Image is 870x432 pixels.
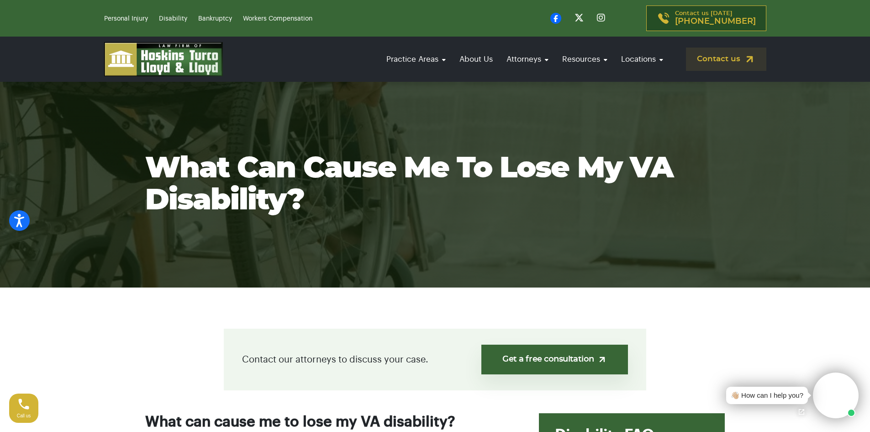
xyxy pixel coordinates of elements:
[159,16,187,22] a: Disability
[481,345,628,374] a: Get a free consultation
[455,46,497,72] a: About Us
[224,329,646,390] div: Contact our attorneys to discuss your case.
[597,355,607,364] img: arrow-up-right-light.svg
[104,16,148,22] a: Personal Injury
[558,46,612,72] a: Resources
[646,5,766,31] a: Contact us [DATE][PHONE_NUMBER]
[675,17,756,26] span: [PHONE_NUMBER]
[617,46,668,72] a: Locations
[502,46,553,72] a: Attorneys
[792,402,811,421] a: Open chat
[686,48,766,71] a: Contact us
[198,16,232,22] a: Bankruptcy
[145,153,725,217] h1: What can cause me to lose my VA disability?
[382,46,450,72] a: Practice Areas
[243,16,312,22] a: Workers Compensation
[675,11,756,26] p: Contact us [DATE]
[145,413,528,431] h2: What can cause me to lose my VA disability?
[104,42,223,76] img: logo
[17,413,31,418] span: Call us
[731,390,803,401] div: 👋🏼 How can I help you?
